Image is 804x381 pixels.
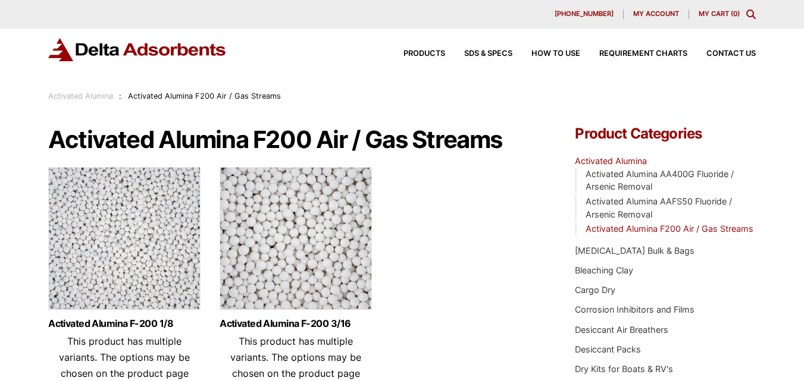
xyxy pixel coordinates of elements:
a: Dry Kits for Boats & RV's [575,364,673,374]
span: SDS & SPECS [464,50,512,58]
h4: Product Categories [575,127,756,141]
span: Contact Us [706,50,756,58]
div: Toggle Modal Content [746,10,756,19]
a: Desiccant Packs [575,344,641,354]
a: Activated Alumina AA400G Fluoride / Arsenic Removal [586,169,734,192]
a: How to Use [512,50,580,58]
span: : [119,92,121,100]
span: Activated Alumina F200 Air / Gas Streams [128,92,281,100]
a: Desiccant Air Breathers [575,325,668,335]
a: Activated Alumina AAFS50 Fluoride / Arsenic Removal [586,196,732,219]
a: Requirement Charts [580,50,687,58]
a: My Cart (0) [699,10,740,18]
a: Activated Alumina [48,92,113,100]
span: My account [633,11,679,17]
a: Contact Us [687,50,756,58]
span: This product has multiple variants. The options may be chosen on the product page [230,335,361,379]
span: This product has multiple variants. The options may be chosen on the product page [59,335,190,379]
a: My account [624,10,689,19]
a: Activated Alumina F-200 3/16 [220,319,372,329]
a: Products [384,50,445,58]
a: Cargo Dry [575,285,615,295]
span: Requirement Charts [599,50,687,58]
h1: Activated Alumina F200 Air / Gas Streams [48,127,540,153]
span: How to Use [531,50,580,58]
a: [MEDICAL_DATA] Bulk & Bags [575,245,694,256]
span: [PHONE_NUMBER] [555,11,614,17]
a: SDS & SPECS [445,50,512,58]
a: Corrosion Inhibitors and Films [575,304,694,314]
a: Activated Alumina [575,156,647,166]
img: Delta Adsorbents [48,38,227,61]
a: Activated Alumina F200 Air / Gas Streams [586,223,753,234]
a: Bleaching Clay [575,265,633,275]
span: Products [403,50,445,58]
a: Activated Alumina F-200 1/8 [48,319,201,329]
span: 0 [733,10,737,18]
a: [PHONE_NUMBER] [545,10,624,19]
